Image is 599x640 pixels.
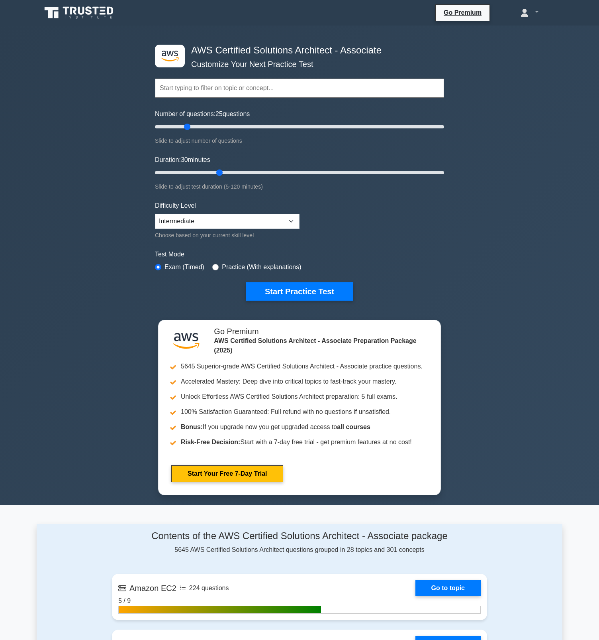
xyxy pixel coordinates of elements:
[155,109,250,119] label: Number of questions: questions
[171,465,283,482] a: Start Your Free 7-Day Trial
[439,8,486,18] a: Go Premium
[155,201,196,211] label: Difficulty Level
[155,250,444,259] label: Test Mode
[222,262,301,272] label: Practice (With explanations)
[112,530,487,555] div: 5645 AWS Certified Solutions Architect questions grouped in 28 topics and 301 concepts
[155,182,444,191] div: Slide to adjust test duration (5-120 minutes)
[155,155,210,165] label: Duration: minutes
[181,156,188,163] span: 30
[215,110,223,117] span: 25
[155,79,444,98] input: Start typing to filter on topic or concept...
[164,262,204,272] label: Exam (Timed)
[415,580,481,596] a: Go to topic
[112,530,487,542] h4: Contents of the AWS Certified Solutions Architect - Associate package
[155,230,299,240] div: Choose based on your current skill level
[188,45,405,56] h4: AWS Certified Solutions Architect - Associate
[246,282,353,301] button: Start Practice Test
[155,136,444,146] div: Slide to adjust number of questions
